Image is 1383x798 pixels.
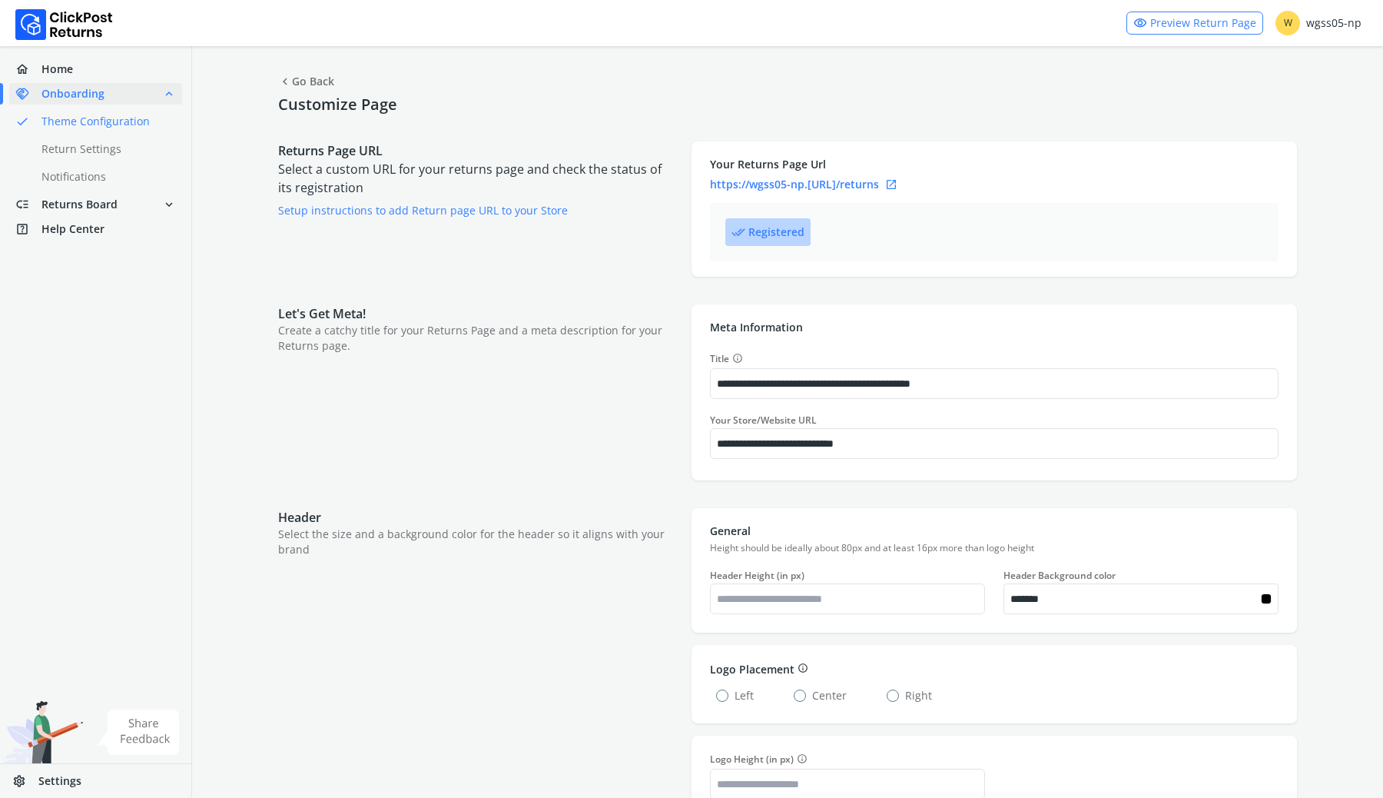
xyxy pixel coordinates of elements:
[15,9,113,40] img: Logo
[15,194,41,215] span: low_priority
[732,351,743,366] span: info
[41,62,73,77] span: Home
[278,203,568,218] a: Setup instructions to add Return page URL to your Store
[885,175,897,194] span: open_in_new
[15,111,29,132] span: done
[1003,570,1279,582] label: Header Background color
[1133,12,1147,34] span: visibility
[278,508,676,527] p: Header
[15,58,41,80] span: home
[1275,11,1361,35] div: wgss05-np
[794,751,808,767] button: Logo Height (in px)
[794,688,847,703] label: Center
[96,710,180,755] img: share feedback
[278,141,676,160] p: Returns Page URL
[278,71,292,92] span: chevron_left
[710,751,985,767] label: Logo Height (in px)
[725,218,811,246] button: done_allRegistered
[887,688,932,703] label: Right
[1126,12,1263,35] a: visibilityPreview Return Page
[278,323,676,354] p: Create a catchy title for your Returns Page and a meta description for your Returns page.
[710,660,1279,677] div: Logo Placement
[9,166,201,188] a: Notifications
[278,527,676,557] p: Select the size and a background color for the header so it aligns with your brand
[9,138,201,160] a: Return Settings
[710,351,1279,367] label: Title
[9,58,182,80] a: homeHome
[41,221,104,237] span: Help Center
[710,175,1279,194] a: https://wgss05-np.[URL]/returnsopen_in_new
[38,773,81,789] span: Settings
[710,320,1279,335] p: Meta Information
[9,218,182,240] a: help_centerHelp Center
[278,141,676,277] div: Select a custom URL for your returns page and check the status of its registration
[162,194,176,215] span: expand_more
[729,351,743,367] button: Title
[278,95,1297,114] h4: Customize Page
[9,111,201,132] a: doneTheme Configuration
[12,770,38,792] span: settings
[710,570,985,582] label: Header Height (in px)
[710,542,1279,554] p: Height should be ideally about 80px and at least 16px more than logo height
[162,83,176,105] span: expand_less
[798,660,808,676] span: info
[731,221,745,243] span: done_all
[278,71,334,92] span: Go Back
[278,304,676,323] p: Let's Get Meta!
[710,414,1279,427] label: Your Store/Website URL
[1275,11,1300,35] span: W
[41,197,118,212] span: Returns Board
[794,660,808,677] button: info
[15,83,41,105] span: handshake
[710,157,1279,172] p: Your Returns Page Url
[716,688,754,703] label: Left
[797,751,808,766] span: info
[41,86,104,101] span: Onboarding
[15,218,41,240] span: help_center
[710,524,1279,539] p: General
